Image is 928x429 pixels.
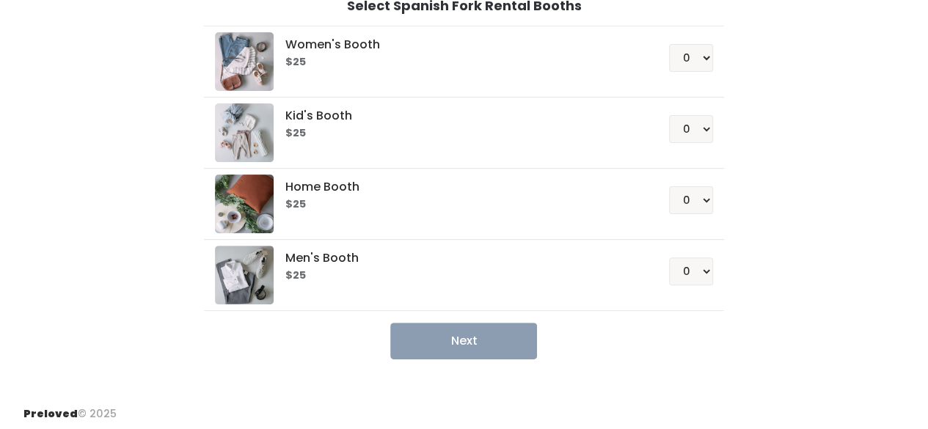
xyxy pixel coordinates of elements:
h5: Men's Booth [285,252,634,265]
h6: $25 [285,199,634,210]
button: Next [390,323,537,359]
img: preloved logo [215,175,274,233]
img: preloved logo [215,103,274,162]
img: preloved logo [215,246,274,304]
img: preloved logo [215,32,274,91]
h6: $25 [285,56,634,68]
h5: Women's Booth [285,38,634,51]
div: © 2025 [23,395,117,422]
h5: Kid's Booth [285,109,634,122]
span: Preloved [23,406,78,421]
h5: Home Booth [285,180,634,194]
h6: $25 [285,128,634,139]
h6: $25 [285,270,634,282]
